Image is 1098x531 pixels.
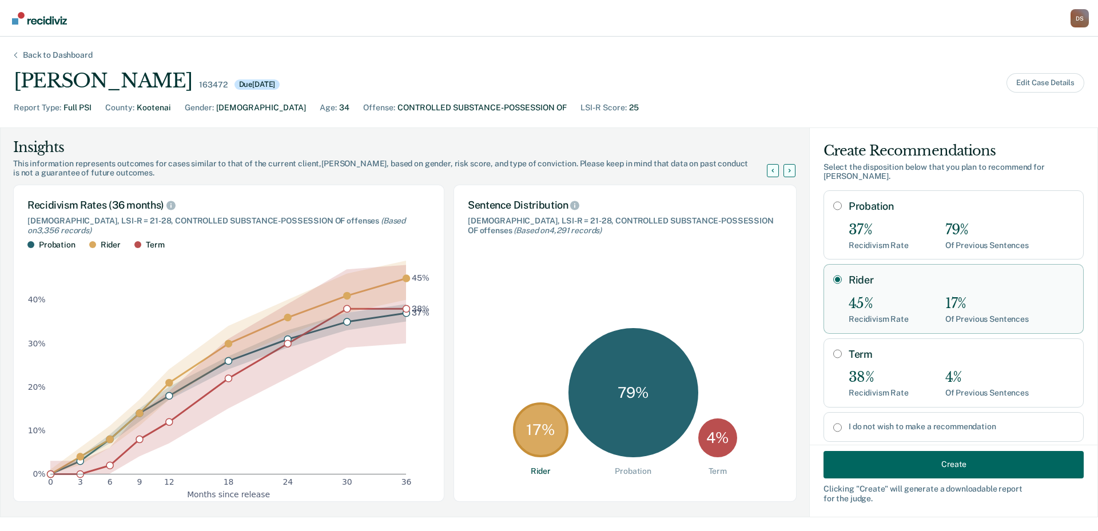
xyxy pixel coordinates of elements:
[199,80,227,90] div: 163472
[698,418,737,457] div: 4 %
[412,304,429,313] text: 38%
[945,388,1029,398] div: Of Previous Sentences
[28,296,46,478] g: y-axis tick label
[28,296,46,305] text: 40%
[1071,9,1089,27] div: D S
[945,241,1029,250] div: Of Previous Sentences
[849,274,1074,286] label: Rider
[468,216,782,235] div: [DEMOGRAPHIC_DATA], LSI-R = 21-28, CONTROLLED SUBSTANCE-POSSESSION OF offenses
[342,478,352,487] text: 30
[13,159,781,178] div: This information represents outcomes for cases similar to that of the current client, [PERSON_NAM...
[164,478,174,487] text: 12
[823,162,1084,182] div: Select the disposition below that you plan to recommend for [PERSON_NAME] .
[849,314,909,324] div: Recidivism Rate
[849,222,909,238] div: 37%
[28,382,46,392] text: 20%
[137,102,171,114] div: Kootenai
[513,402,568,458] div: 17 %
[234,79,280,90] div: Due [DATE]
[849,369,909,386] div: 38%
[468,199,782,211] div: Sentence Distribution
[320,102,337,114] div: Age :
[823,450,1084,478] button: Create
[14,69,192,93] div: [PERSON_NAME]
[39,240,75,250] div: Probation
[224,478,234,487] text: 18
[401,478,412,487] text: 36
[105,102,134,114] div: County :
[514,226,602,235] span: (Based on 4,291 records )
[412,274,429,283] text: 45%
[568,328,698,458] div: 79 %
[27,216,405,235] span: (Based on 3,356 records )
[28,426,46,435] text: 10%
[1071,9,1089,27] button: Profile dropdown button
[108,478,113,487] text: 6
[945,314,1029,324] div: Of Previous Sentences
[945,296,1029,312] div: 17%
[78,478,83,487] text: 3
[216,102,306,114] div: [DEMOGRAPHIC_DATA]
[823,484,1084,503] div: Clicking " Create " will generate a downloadable report for the judge.
[146,240,164,250] div: Term
[50,261,406,474] g: area
[27,216,430,235] div: [DEMOGRAPHIC_DATA], LSI-R = 21-28, CONTROLLED SUBSTANCE-POSSESSION OF offenses
[63,102,91,114] div: Full PSI
[945,369,1029,386] div: 4%
[849,348,1074,361] label: Term
[412,309,429,318] text: 37%
[28,339,46,348] text: 30%
[9,50,106,60] div: Back to Dashboard
[580,102,627,114] div: LSI-R Score :
[531,466,551,476] div: Rider
[13,138,781,157] div: Insights
[363,102,395,114] div: Offense :
[629,102,639,114] div: 25
[48,478,53,487] text: 0
[14,102,61,114] div: Report Type :
[187,490,270,499] text: Months since release
[849,200,1074,213] label: Probation
[849,296,909,312] div: 45%
[945,222,1029,238] div: 79%
[48,478,411,487] g: x-axis tick label
[27,199,430,211] div: Recidivism Rates (36 months)
[1006,73,1084,93] button: Edit Case Details
[397,102,567,114] div: CONTROLLED SUBSTANCE-POSSESSION OF
[47,275,410,478] g: dot
[615,466,651,476] div: Probation
[12,12,67,25] img: Recidiviz
[849,241,909,250] div: Recidivism Rate
[33,469,46,478] text: 0%
[709,466,727,476] div: Term
[137,478,142,487] text: 9
[339,102,349,114] div: 34
[283,478,293,487] text: 24
[823,142,1084,160] div: Create Recommendations
[849,422,1074,432] label: I do not wish to make a recommendation
[412,274,429,318] g: text
[849,388,909,398] div: Recidivism Rate
[101,240,121,250] div: Rider
[185,102,214,114] div: Gender :
[187,490,270,499] g: x-axis label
